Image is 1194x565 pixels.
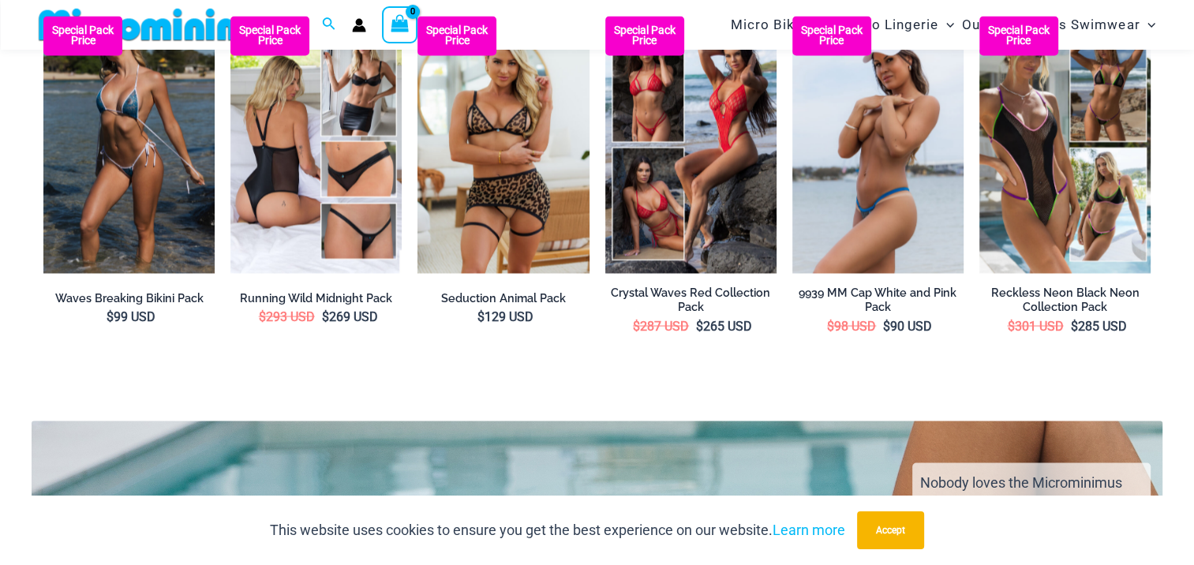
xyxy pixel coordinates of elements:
a: Account icon link [352,18,366,32]
span: $ [477,309,485,324]
span: $ [633,318,640,333]
img: MM SHOP LOGO FLAT [32,7,292,43]
span: $ [259,309,266,324]
span: $ [1070,318,1077,333]
span: Micro Lingerie [842,5,938,45]
img: All Styles (1) [230,16,402,273]
bdi: 301 USD [1007,318,1063,333]
a: OutersMenu ToggleMenu Toggle [958,5,1027,45]
a: Waves Breaking Bikini Pack [43,290,215,305]
span: Mens Swimwear [1031,5,1140,45]
a: Rebel Cap WhiteElectric Blue 9939 Cap 09 Rebel Cap Hot PinkElectric Blue 9939 Cap 15Rebel Cap Hot... [792,16,964,273]
button: Accept [857,511,924,549]
span: $ [883,318,890,333]
span: $ [322,309,329,324]
span: $ [107,309,114,324]
a: Collection Pack Top BTop B [979,16,1151,273]
a: Search icon link [322,15,336,35]
bdi: 99 USD [107,309,155,324]
img: Rebel Cap WhiteElectric Blue 9939 Cap 09 [792,16,964,273]
bdi: 90 USD [883,318,932,333]
a: Waves Breaking Ocean 312 Top 456 Bottom 08 Waves Breaking Ocean 312 Top 456 Bottom 04Waves Breaki... [43,16,215,273]
nav: Site Navigation [724,2,1162,47]
a: Running Wild Midnight Pack [230,290,402,305]
a: Reckless Neon Black Neon Collection Pack [979,285,1151,314]
b: Special Pack Price [605,25,684,46]
bdi: 269 USD [322,309,378,324]
a: 9939 MM Cap White and Pink Pack [792,285,964,314]
b: Special Pack Price [417,25,496,46]
bdi: 129 USD [477,309,533,324]
img: Waves Breaking Ocean 312 Top 456 Bottom 08 [43,16,215,273]
span: Menu Toggle [1140,5,1155,45]
bdi: 285 USD [1070,318,1126,333]
span: Micro Bikinis [731,5,818,45]
a: Crystal Waves Red Collection Pack [605,285,777,314]
span: $ [1007,318,1014,333]
b: Special Pack Price [792,25,871,46]
p: This website uses cookies to ensure you get the best experience on our website. [270,518,845,542]
span: Menu Toggle [1007,5,1023,45]
img: Collection Pack [605,16,777,273]
a: Collection Pack Crystal Waves 305 Tri Top 4149 Thong 01Crystal Waves 305 Tri Top 4149 Thong 01 [605,16,777,273]
span: Menu Toggle [938,5,954,45]
b: Special Pack Price [43,25,122,46]
a: Mens SwimwearMenu ToggleMenu Toggle [1027,5,1159,45]
img: Seduction Animal 1034 Bra 6034 Thong 5019 Skirt 02 [417,16,589,273]
span: Menu Toggle [818,5,834,45]
a: View Shopping Cart, empty [382,6,418,43]
b: Special Pack Price [979,25,1058,46]
a: Learn more [773,522,845,538]
bdi: 98 USD [827,318,876,333]
a: Micro BikinisMenu ToggleMenu Toggle [727,5,838,45]
img: Collection Pack [979,16,1151,273]
bdi: 265 USD [696,318,752,333]
a: Seduction Animal 1034 Bra 6034 Thong 5019 Skirt 02 Seduction Animal 1034 Bra 6034 Thong 5019 Skir... [417,16,589,273]
bdi: 293 USD [259,309,315,324]
bdi: 287 USD [633,318,689,333]
span: $ [696,318,703,333]
a: All Styles (1) Running Wild Midnight 1052 Top 6512 Bottom 04Running Wild Midnight 1052 Top 6512 B... [230,16,402,273]
a: Micro LingerieMenu ToggleMenu Toggle [838,5,958,45]
span: $ [827,318,834,333]
a: Seduction Animal Pack [417,290,589,305]
b: Special Pack Price [230,25,309,46]
span: Outers [962,5,1007,45]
